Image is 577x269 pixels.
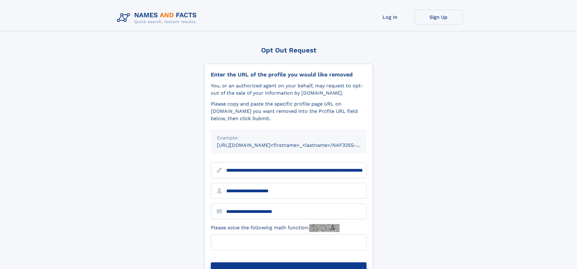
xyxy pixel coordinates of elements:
div: Enter the URL of the profile you would like removed [211,71,366,78]
small: [URL][DOMAIN_NAME]<firstname>_<lastname>/NAF325G-xxxxxxxx [217,142,378,148]
div: Please copy and paste the specific profile page URL on [DOMAIN_NAME] you want removed into the Pr... [211,100,366,122]
div: Example: [217,134,360,142]
div: You, or an authorized agent on your behalf, may request to opt-out of the sale of your informatio... [211,82,366,97]
div: Opt Out Request [204,46,373,54]
img: Logo Names and Facts [114,10,202,26]
a: Sign Up [414,10,463,25]
a: Log In [366,10,414,25]
label: Please solve the following math function: [211,224,340,232]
